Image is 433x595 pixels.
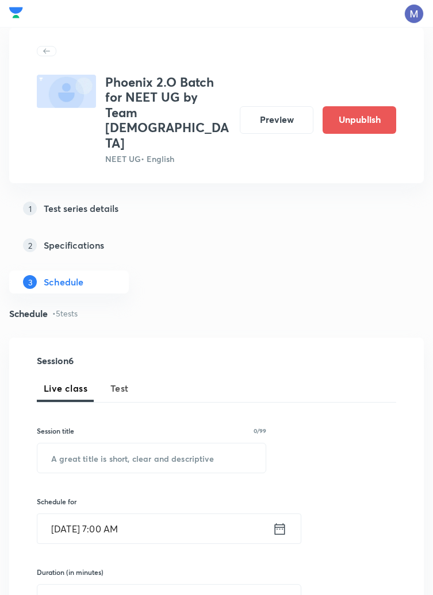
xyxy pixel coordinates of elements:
[37,75,96,108] img: fallback-thumbnail.png
[240,106,313,134] button: Preview
[37,496,266,507] h6: Schedule for
[52,307,78,319] p: • 5 tests
[23,202,37,215] p: 1
[44,381,87,395] span: Live class
[37,426,74,436] h6: Session title
[404,4,424,24] img: Mangilal Choudhary
[37,443,266,473] input: A great title is short, clear and descriptive
[254,428,266,434] p: 0/99
[110,381,129,395] span: Test
[105,153,231,165] p: NEET UG • English
[9,4,23,24] a: Company Logo
[9,4,23,21] img: Company Logo
[323,106,396,134] button: Unpublish
[44,275,83,289] h5: Schedule
[105,75,231,150] h3: Phoenix 2.O Batch for NEET UG by Team [DEMOGRAPHIC_DATA]
[9,197,424,220] a: 1Test series details
[37,567,104,577] h6: Duration (in minutes)
[9,234,424,257] a: 2Specifications
[9,309,48,318] h4: Schedule
[23,238,37,252] p: 2
[37,356,223,365] h4: Session 6
[44,202,118,215] h5: Test series details
[23,275,37,289] p: 3
[44,238,104,252] h5: Specifications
